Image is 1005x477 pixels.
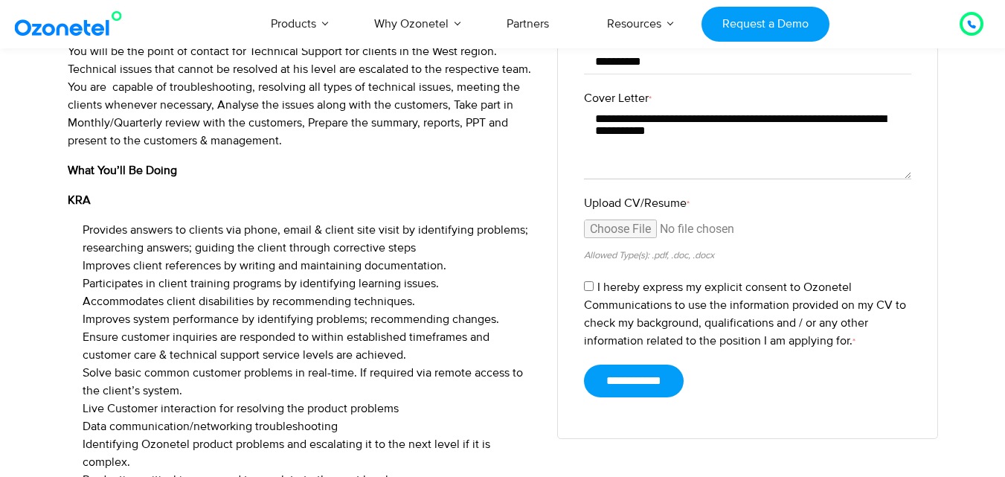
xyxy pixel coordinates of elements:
span: Provides answers to clients via phone, email & client site visit by identifying problems; researc... [83,223,528,255]
a: Request a Demo [701,7,829,42]
label: Cover Letter [584,89,911,107]
b: KRA [68,193,91,208]
span: Participates in client training programs by identifying learning issues. [83,276,439,291]
span: Improves client references by writing and maintaining documentation. [83,258,446,273]
span: Identifying Ozonetel product problems and escalating it to the next level if it is complex. [83,437,490,470]
span: Solve basic common customer problems in real-time. If required via remote access to the client’s ... [83,365,523,398]
small: Allowed Type(s): .pdf, .doc, .docx [584,249,714,261]
span: Live Customer interaction for resolving the product problems [83,401,399,416]
span: Data communication/networking troubleshooting [83,419,338,434]
span: Improves system performance by identifying problems; recommending changes. [83,312,499,327]
label: Upload CV/Resume [584,194,911,212]
label: I hereby express my explicit consent to Ozonetel Communications to use the information provided o... [584,280,906,348]
span: Accommodates client disabilities by recommending techniques. [83,294,415,309]
span: Ensure customer inquiries are responded to within established timeframes and customer care & tech... [83,330,489,362]
b: What You’ll Be Doing [68,163,177,178]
